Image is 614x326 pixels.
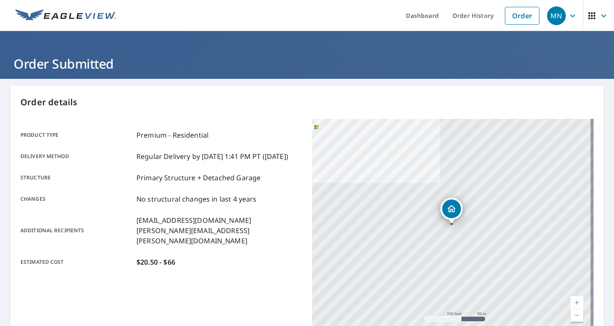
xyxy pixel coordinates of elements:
[15,9,116,22] img: EV Logo
[136,257,175,267] p: $20.50 - $66
[136,215,302,225] p: [EMAIL_ADDRESS][DOMAIN_NAME]
[20,130,133,140] p: Product type
[20,173,133,183] p: Structure
[20,257,133,267] p: Estimated cost
[20,96,594,109] p: Order details
[10,55,604,72] h1: Order Submitted
[440,198,463,224] div: Dropped pin, building 1, Residential property, 802 Ship Pond Rd Plymouth, MA 02360
[136,151,288,162] p: Regular Delivery by [DATE] 1:41 PM PT ([DATE])
[547,6,566,25] div: MN
[136,225,302,246] p: [PERSON_NAME][EMAIL_ADDRESS][PERSON_NAME][DOMAIN_NAME]
[136,173,261,183] p: Primary Structure + Detached Garage
[505,7,539,25] a: Order
[20,194,133,204] p: Changes
[136,194,257,204] p: No structural changes in last 4 years
[571,296,583,309] a: Current Level 17, Zoom In
[136,130,209,140] p: Premium - Residential
[571,309,583,322] a: Current Level 17, Zoom Out
[20,151,133,162] p: Delivery method
[20,215,133,246] p: Additional recipients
